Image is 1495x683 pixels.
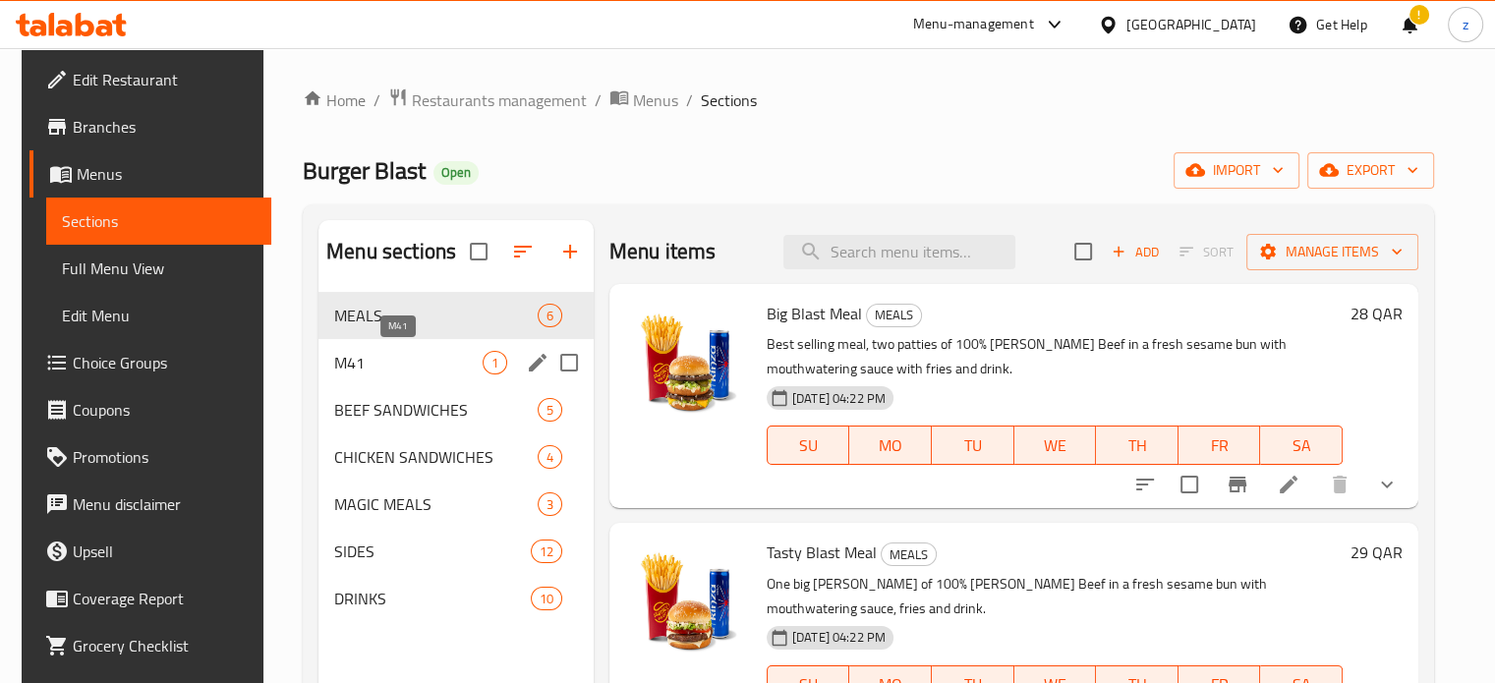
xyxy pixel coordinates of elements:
span: 6 [539,307,561,325]
a: Upsell [29,528,271,575]
a: Menus [29,150,271,198]
span: Menus [77,162,256,186]
div: Menu-management [913,13,1034,36]
a: Coupons [29,386,271,433]
span: Grocery Checklist [73,634,256,657]
input: search [783,235,1015,269]
span: 3 [539,495,561,514]
a: Full Menu View [46,245,271,292]
span: DRINKS [334,587,530,610]
p: One big [PERSON_NAME] of 100% [PERSON_NAME] Beef in a fresh sesame bun with mouthwatering sauce, ... [767,572,1343,621]
span: TH [1104,431,1171,460]
a: Edit Restaurant [29,56,271,103]
button: MO [849,426,932,465]
div: CHICKEN SANDWICHES4 [318,433,594,481]
span: Sections [701,88,757,112]
button: edit [523,348,552,377]
span: import [1189,158,1284,183]
span: Branches [73,115,256,139]
div: MEALS [881,542,937,566]
span: SIDES [334,540,530,563]
button: SU [767,426,850,465]
li: / [374,88,380,112]
a: Edit menu item [1277,473,1300,496]
button: Add section [546,228,594,275]
li: / [595,88,602,112]
button: Manage items [1246,234,1418,270]
a: Coverage Report [29,575,271,622]
span: Manage items [1262,240,1403,264]
span: M41 [334,351,483,374]
a: Sections [46,198,271,245]
div: Open [433,161,479,185]
span: TU [940,431,1006,460]
span: SA [1268,431,1335,460]
a: Choice Groups [29,339,271,386]
button: import [1174,152,1299,189]
div: M411edit [318,339,594,386]
span: Upsell [73,540,256,563]
span: MEALS [334,304,538,327]
div: items [531,540,562,563]
div: items [531,587,562,610]
div: SIDES12 [318,528,594,575]
a: Menu disclaimer [29,481,271,528]
span: MAGIC MEALS [334,492,538,516]
a: Promotions [29,433,271,481]
span: 4 [539,448,561,467]
h2: Menu sections [326,237,456,266]
span: Burger Blast [303,148,426,193]
h2: Menu items [609,237,717,266]
span: BEEF SANDWICHES [334,398,538,422]
nav: breadcrumb [303,87,1434,113]
span: SU [776,431,842,460]
span: Sections [62,209,256,233]
span: Select section [1063,231,1104,272]
span: Select section first [1167,237,1246,267]
button: WE [1014,426,1097,465]
span: Select all sections [458,231,499,272]
div: items [538,445,562,469]
div: MAGIC MEALS3 [318,481,594,528]
div: DRINKS10 [318,575,594,622]
span: WE [1022,431,1089,460]
span: Sort sections [499,228,546,275]
div: MEALS [866,304,922,327]
span: 5 [539,401,561,420]
button: show more [1363,461,1410,508]
span: FR [1186,431,1253,460]
button: delete [1316,461,1363,508]
div: items [538,492,562,516]
div: BEEF SANDWICHES5 [318,386,594,433]
span: Add item [1104,237,1167,267]
span: Menu disclaimer [73,492,256,516]
a: Grocery Checklist [29,622,271,669]
span: 10 [532,590,561,608]
a: Branches [29,103,271,150]
span: 1 [484,354,506,372]
img: Big Blast Meal [625,300,751,426]
h6: 28 QAR [1351,300,1403,327]
div: MEALS6 [318,292,594,339]
span: CHICKEN SANDWICHES [334,445,538,469]
div: [GEOGRAPHIC_DATA] [1126,14,1256,35]
span: export [1323,158,1418,183]
span: Full Menu View [62,256,256,280]
div: items [483,351,507,374]
span: Edit Restaurant [73,68,256,91]
span: Big Blast Meal [767,299,862,328]
button: Add [1104,237,1167,267]
button: TH [1096,426,1179,465]
span: Choice Groups [73,351,256,374]
p: Best selling meal, two patties of 100% [PERSON_NAME] Beef in a fresh sesame bun with mouthwaterin... [767,332,1343,381]
span: Coverage Report [73,587,256,610]
span: Add [1109,241,1162,263]
span: MEALS [867,304,921,326]
span: Restaurants management [412,88,587,112]
a: Edit Menu [46,292,271,339]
